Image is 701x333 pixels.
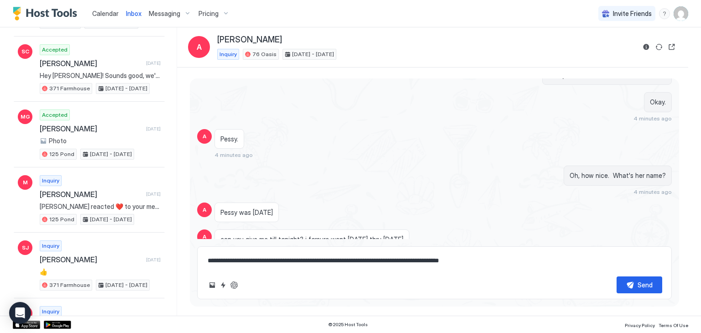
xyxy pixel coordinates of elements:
[49,150,74,158] span: 125 Pond
[22,244,29,252] span: SJ
[617,276,662,293] button: Send
[570,172,666,180] span: Oh, how nice. What's her name?
[633,188,672,195] span: 4 minutes ago
[214,151,253,158] span: 4 minutes ago
[292,50,334,58] span: [DATE] - [DATE]
[105,84,147,93] span: [DATE] - [DATE]
[92,10,119,17] span: Calendar
[92,9,119,18] a: Calendar
[40,255,142,264] span: [PERSON_NAME]
[13,7,81,21] a: Host Tools Logo
[659,323,688,328] span: Terms Of Use
[203,233,206,241] span: A
[220,50,237,58] span: Inquiry
[146,126,161,132] span: [DATE]
[42,242,59,250] span: Inquiry
[666,42,677,52] button: Open reservation
[42,46,68,54] span: Accepted
[49,137,67,145] span: Photo
[13,321,40,329] a: App Store
[146,191,161,197] span: [DATE]
[9,302,31,324] div: Open Intercom Messenger
[126,9,141,18] a: Inbox
[613,10,652,18] span: Invite Friends
[40,124,142,133] span: [PERSON_NAME]
[146,60,161,66] span: [DATE]
[654,42,664,52] button: Sync reservation
[199,10,219,18] span: Pricing
[252,50,277,58] span: 76 Oasis
[220,208,273,217] span: Pessy was [DATE]
[197,42,202,52] span: A
[638,280,653,290] div: Send
[42,307,59,316] span: Inquiry
[220,135,238,143] span: Pessy.
[229,280,240,291] button: ChatGPT Auto Reply
[203,132,206,140] span: A
[328,322,368,328] span: © 2025 Host Tools
[203,206,206,214] span: A
[217,35,282,45] span: [PERSON_NAME]
[207,280,218,291] button: Upload image
[633,115,672,122] span: 4 minutes ago
[49,84,90,93] span: 371 Farmhouse
[90,215,132,224] span: [DATE] - [DATE]
[40,203,161,211] span: [PERSON_NAME] reacted ❤️ to your message "Hi [PERSON_NAME], We are looking forward to hosting you...
[21,47,29,56] span: SC
[40,59,142,68] span: [PERSON_NAME]
[40,72,161,80] span: Hey [PERSON_NAME]! Sounds good, we're cleaning up and heading out by 12pm. Thank you for everything!
[625,323,655,328] span: Privacy Policy
[49,281,90,289] span: 371 Farmhouse
[21,113,30,121] span: MG
[650,98,666,106] span: Okay.
[90,150,132,158] span: [DATE] - [DATE]
[23,178,28,187] span: M
[126,10,141,17] span: Inbox
[105,281,147,289] span: [DATE] - [DATE]
[625,320,655,329] a: Privacy Policy
[42,177,59,185] span: Inquiry
[218,280,229,291] button: Quick reply
[146,257,161,263] span: [DATE]
[641,42,652,52] button: Reservation information
[674,6,688,21] div: User profile
[149,10,180,18] span: Messaging
[49,215,74,224] span: 125 Pond
[44,321,71,329] a: Google Play Store
[220,235,403,244] span: can you give me till tonight? i forsure want [DATE] thru [DATE]
[40,268,161,276] span: 👍
[40,190,142,199] span: [PERSON_NAME]
[659,8,670,19] div: menu
[659,320,688,329] a: Terms Of Use
[42,111,68,119] span: Accepted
